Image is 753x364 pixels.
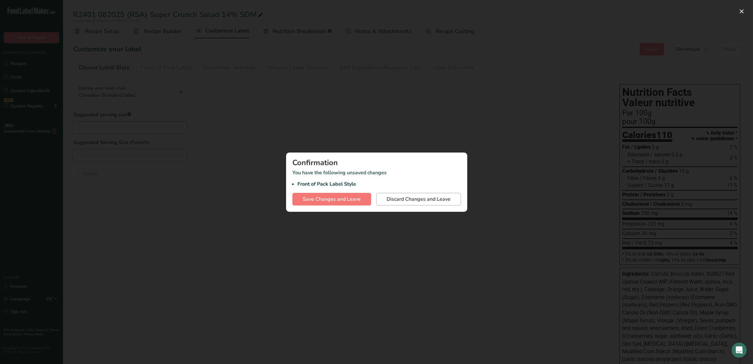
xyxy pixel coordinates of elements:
[292,169,461,188] p: You have the following unsaved changes
[292,193,371,205] button: Save Changes and Leave
[292,159,461,166] div: Confirmation
[303,195,361,203] span: Save Changes and Leave
[732,343,747,358] div: Open Intercom Messenger
[376,193,461,205] button: Discard Changes and Leave
[297,180,461,188] li: Front of Pack Label Style
[387,195,451,203] span: Discard Changes and Leave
